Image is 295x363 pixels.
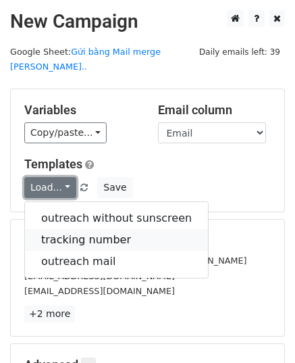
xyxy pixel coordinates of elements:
a: Load... [24,177,76,198]
iframe: Chat Widget [227,298,295,363]
small: Google Sheet: [10,47,161,72]
a: outreach without sunscreen [25,208,208,229]
a: Gửi bằng Mail merge [PERSON_NAME].. [10,47,161,72]
a: outreach mail [25,251,208,272]
h5: Variables [24,103,138,118]
a: Copy/paste... [24,122,107,143]
a: tracking number [25,229,208,251]
small: [EMAIL_ADDRESS][DOMAIN_NAME] [24,286,175,296]
a: Daily emails left: 39 [194,47,285,57]
small: [EMAIL_ADDRESS][DOMAIN_NAME] [24,271,175,281]
a: Templates [24,157,82,171]
button: Save [97,177,132,198]
h5: Email column [158,103,271,118]
h2: New Campaign [10,10,285,33]
span: Daily emails left: 39 [194,45,285,59]
a: +2 more [24,306,75,322]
